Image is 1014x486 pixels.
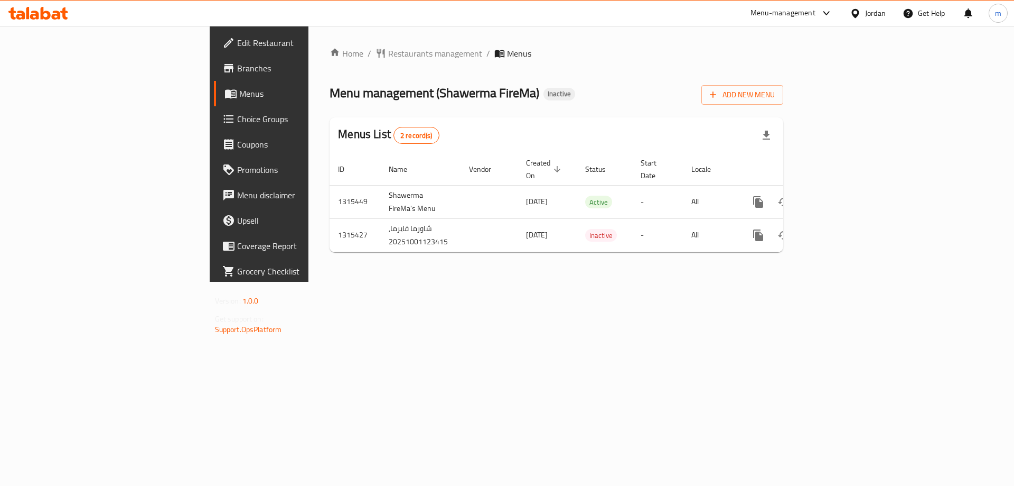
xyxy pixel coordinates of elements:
span: Inactive [543,89,575,98]
td: All [683,185,737,218]
button: Change Status [771,189,796,215]
span: Inactive [585,230,617,242]
td: - [632,185,683,218]
span: Menus [507,47,531,60]
a: Coupons [214,132,379,157]
span: Coupons [237,138,371,151]
a: Menus [214,81,379,106]
button: Add New Menu [701,85,783,105]
a: Branches [214,56,379,81]
span: Created On [526,157,564,182]
a: Edit Restaurant [214,30,379,56]
a: Support.OpsPlatform [215,323,282,336]
span: Vendor [469,163,505,176]
div: Total records count [393,127,439,144]
a: Menu disclaimer [214,182,379,208]
span: Menu disclaimer [237,189,371,201]
div: Jordan [865,7,886,19]
span: Promotions [237,163,371,176]
td: - [632,218,683,252]
span: Menus [239,87,371,100]
li: / [486,47,490,60]
nav: breadcrumb [330,47,783,60]
span: Active [585,196,612,208]
span: Coverage Report [237,240,371,252]
div: Export file [754,123,779,148]
span: Restaurants management [388,47,482,60]
span: Locale [691,163,725,176]
a: Promotions [214,157,379,182]
a: Choice Groups [214,106,379,132]
span: m [995,7,1001,19]
table: enhanced table [330,153,856,252]
h2: Menus List [338,126,439,144]
button: more [746,189,771,215]
a: Coverage Report [214,233,379,259]
div: Inactive [543,88,575,100]
div: Menu-management [750,7,815,20]
span: Status [585,163,619,176]
span: ID [338,163,358,176]
span: Name [389,163,421,176]
span: Menu management ( Shawerma FireMa ) [330,81,539,105]
span: Choice Groups [237,113,371,125]
span: Branches [237,62,371,75]
span: 1.0.0 [242,294,259,308]
span: Start Date [641,157,670,182]
td: Shawerma FireMa's Menu [380,185,461,218]
span: Upsell [237,214,371,227]
span: Edit Restaurant [237,36,371,49]
div: Active [585,196,612,208]
th: Actions [737,153,856,186]
button: Change Status [771,223,796,248]
td: All [683,218,737,252]
span: Grocery Checklist [237,265,371,278]
span: Get support on: [215,312,264,326]
span: [DATE] [526,228,548,242]
span: Add New Menu [710,88,775,102]
td: شاورما فايرما, 20251001123415 [380,218,461,252]
a: Grocery Checklist [214,259,379,284]
span: Version: [215,294,241,308]
a: Upsell [214,208,379,233]
span: 2 record(s) [394,131,439,141]
a: Restaurants management [375,47,482,60]
button: more [746,223,771,248]
span: [DATE] [526,195,548,208]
